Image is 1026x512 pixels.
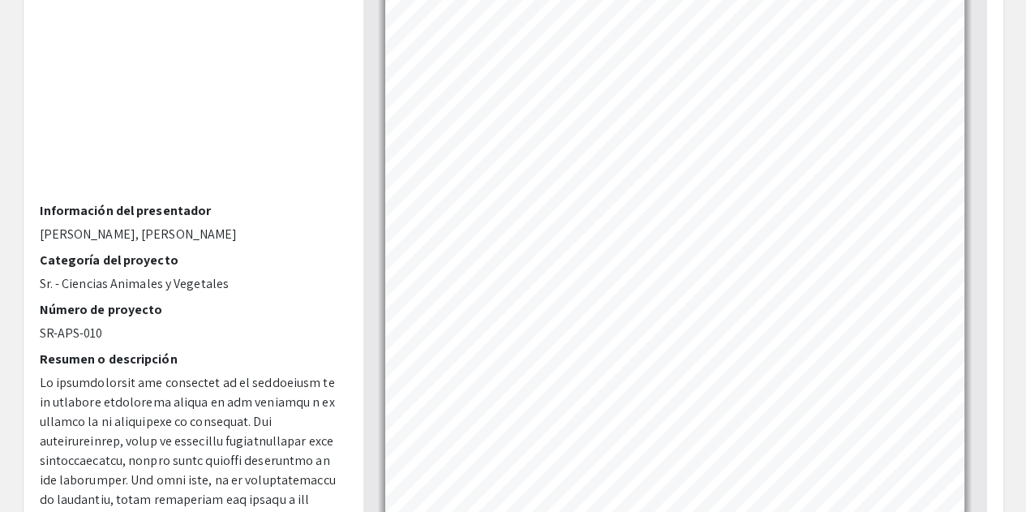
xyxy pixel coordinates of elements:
font: [PERSON_NAME], [PERSON_NAME] [40,226,238,243]
font: Categoría del proyecto [40,252,178,269]
iframe: Charlar [12,439,69,500]
font: Número de proyecto [40,301,163,318]
font: Resumen o descripción [40,351,178,368]
font: Información del presentador [40,202,212,219]
font: Sr. - Ciencias Animales y Vegetales [40,275,230,292]
font: SR-APS-010 [40,325,103,342]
